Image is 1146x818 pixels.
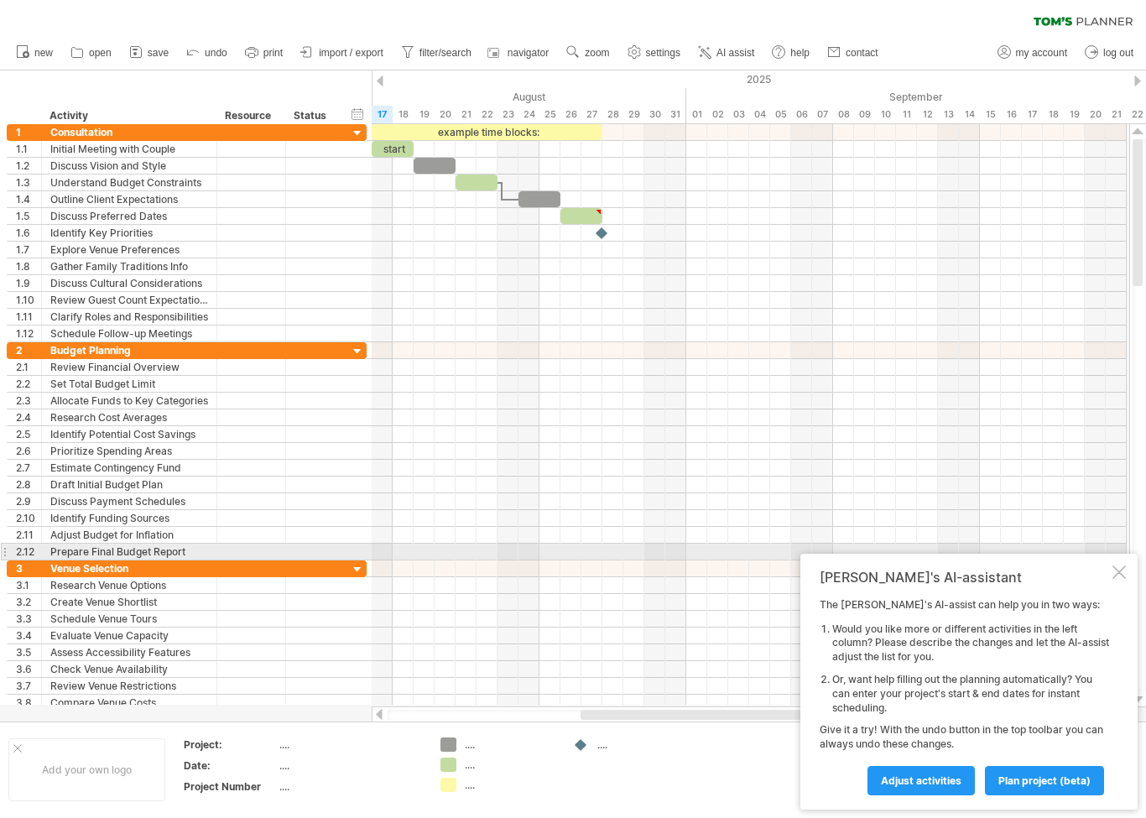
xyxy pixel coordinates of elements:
div: 1.9 [16,275,41,291]
span: zoom [585,47,609,59]
div: Assess Accessibility Features [50,644,208,660]
span: help [790,47,810,59]
div: Friday, 29 August 2025 [623,106,644,123]
span: my account [1016,47,1067,59]
div: Wednesday, 27 August 2025 [581,106,602,123]
div: 3.2 [16,594,41,610]
div: Project: [184,737,276,752]
div: 2 [16,342,41,358]
div: Identify Key Priorities [50,225,208,241]
div: Estimate Contingency Fund [50,460,208,476]
a: AI assist [694,42,759,64]
div: 1.3 [16,175,41,190]
div: 2.11 [16,527,41,543]
div: Sunday, 17 August 2025 [372,106,393,123]
div: .... [465,737,556,752]
div: 1.7 [16,242,41,258]
div: 3.5 [16,644,41,660]
a: print [241,42,288,64]
a: undo [182,42,232,64]
a: navigator [485,42,554,64]
span: undo [205,47,227,59]
div: 3.6 [16,661,41,677]
a: settings [623,42,685,64]
span: save [148,47,169,59]
div: Prepare Final Budget Report [50,544,208,560]
div: 2.5 [16,426,41,442]
span: settings [646,47,680,59]
div: Discuss Cultural Considerations [50,275,208,291]
div: .... [465,758,556,772]
div: 2.3 [16,393,41,409]
a: my account [993,42,1072,64]
div: Tuesday, 9 September 2025 [854,106,875,123]
div: 2.9 [16,493,41,509]
div: Allocate Funds to Key Categories [50,393,208,409]
div: Discuss Vision and Style [50,158,208,174]
a: log out [1081,42,1138,64]
div: Thursday, 11 September 2025 [896,106,917,123]
div: Wednesday, 20 August 2025 [435,106,456,123]
div: 2.6 [16,443,41,459]
div: 3.8 [16,695,41,711]
div: Tuesday, 2 September 2025 [707,106,728,123]
div: Monday, 25 August 2025 [539,106,560,123]
div: Sunday, 31 August 2025 [665,106,686,123]
div: Monday, 18 August 2025 [393,106,414,123]
span: Adjust activities [881,774,961,787]
div: Thursday, 4 September 2025 [749,106,770,123]
div: Status [294,107,331,124]
div: Schedule Follow-up Meetings [50,326,208,341]
div: 3.1 [16,577,41,593]
div: .... [597,737,689,752]
div: Check Venue Availability [50,661,208,677]
span: plan project (beta) [998,774,1091,787]
div: Set Total Budget Limit [50,376,208,392]
div: Thursday, 18 September 2025 [1043,106,1064,123]
span: filter/search [419,47,471,59]
div: Monday, 1 September 2025 [686,106,707,123]
div: .... [465,778,556,792]
div: Clarify Roles and Responsibilities [50,309,208,325]
span: navigator [508,47,549,59]
div: Friday, 22 August 2025 [477,106,497,123]
div: Venue Selection [50,560,208,576]
a: open [66,42,117,64]
div: Saturday, 20 September 2025 [1085,106,1106,123]
div: 1.5 [16,208,41,224]
a: help [768,42,815,64]
div: 2.10 [16,510,41,526]
div: Saturday, 30 August 2025 [644,106,665,123]
div: Budget Planning [50,342,208,358]
div: start [372,141,414,157]
span: new [34,47,53,59]
div: Monday, 8 September 2025 [833,106,854,123]
span: import / export [319,47,383,59]
a: new [12,42,58,64]
div: Gather Family Traditions Info [50,258,208,274]
div: Saturday, 6 September 2025 [791,106,812,123]
div: 1.6 [16,225,41,241]
a: plan project (beta) [985,766,1104,795]
div: Saturday, 13 September 2025 [938,106,959,123]
div: Activity [49,107,207,124]
div: 3.3 [16,611,41,627]
div: .... [279,758,420,773]
span: AI assist [716,47,754,59]
div: Wednesday, 17 September 2025 [1022,106,1043,123]
div: Thursday, 28 August 2025 [602,106,623,123]
div: Compare Venue Costs [50,695,208,711]
div: 2.7 [16,460,41,476]
div: Consultation [50,124,208,140]
div: 1.12 [16,326,41,341]
div: Discuss Preferred Dates [50,208,208,224]
div: Schedule Venue Tours [50,611,208,627]
div: 3.7 [16,678,41,694]
div: Wednesday, 3 September 2025 [728,106,749,123]
div: 2.12 [16,544,41,560]
div: Sunday, 14 September 2025 [959,106,980,123]
a: save [125,42,174,64]
div: Sunday, 21 September 2025 [1106,106,1127,123]
span: contact [846,47,878,59]
div: 1.4 [16,191,41,207]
